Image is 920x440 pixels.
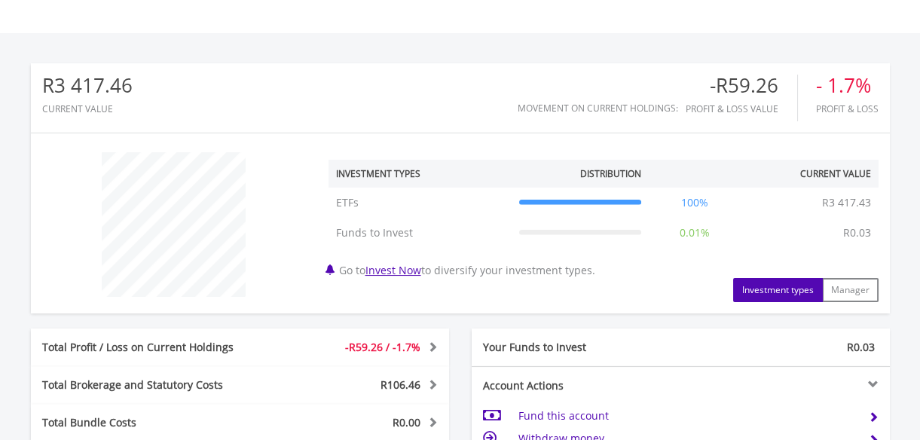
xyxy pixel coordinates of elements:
[741,160,879,188] th: Current Value
[317,145,890,302] div: Go to to diversify your investment types.
[365,263,421,277] a: Invest Now
[31,340,275,355] div: Total Profit / Loss on Current Holdings
[733,278,823,302] button: Investment types
[381,377,420,392] span: R106.46
[345,340,420,354] span: -R59.26 / -1.7%
[31,377,275,393] div: Total Brokerage and Statutory Costs
[518,405,856,427] td: Fund this account
[580,167,641,180] div: Distribution
[472,340,681,355] div: Your Funds to Invest
[518,103,678,113] div: Movement on Current Holdings:
[31,415,275,430] div: Total Bundle Costs
[816,75,879,96] div: - 1.7%
[42,104,133,114] div: CURRENT VALUE
[686,104,797,114] div: Profit & Loss Value
[329,188,512,218] td: ETFs
[822,278,879,302] button: Manager
[472,378,681,393] div: Account Actions
[329,160,512,188] th: Investment Types
[815,188,879,218] td: R3 417.43
[649,188,741,218] td: 100%
[329,218,512,248] td: Funds to Invest
[816,104,879,114] div: Profit & Loss
[836,218,879,248] td: R0.03
[649,218,741,248] td: 0.01%
[393,415,420,429] span: R0.00
[42,75,133,96] div: R3 417.46
[847,340,875,354] span: R0.03
[686,75,797,96] div: -R59.26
